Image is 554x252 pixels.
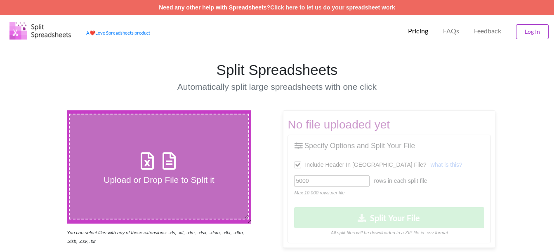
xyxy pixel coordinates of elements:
h4: Upload or Drop File to Split it [70,175,249,185]
span: heart [90,30,95,35]
a: Click here to let us do your spreadsheet work [270,4,395,11]
span: Feedback [474,28,501,34]
h4: Automatically split large spreadsheets with one click [141,82,413,92]
p: FAQs [443,27,459,35]
h1: Split Spreadsheets [141,61,413,79]
img: Logo.png [9,22,71,40]
i: You can select files with any of these extensions: .xls, .xlt, .xlm, .xlsx, .xlsm, .xltx, .xltm, ... [67,230,244,244]
button: Log In [516,24,549,39]
p: Pricing [408,27,428,35]
a: AheartLove Spreadsheets product [86,30,150,35]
